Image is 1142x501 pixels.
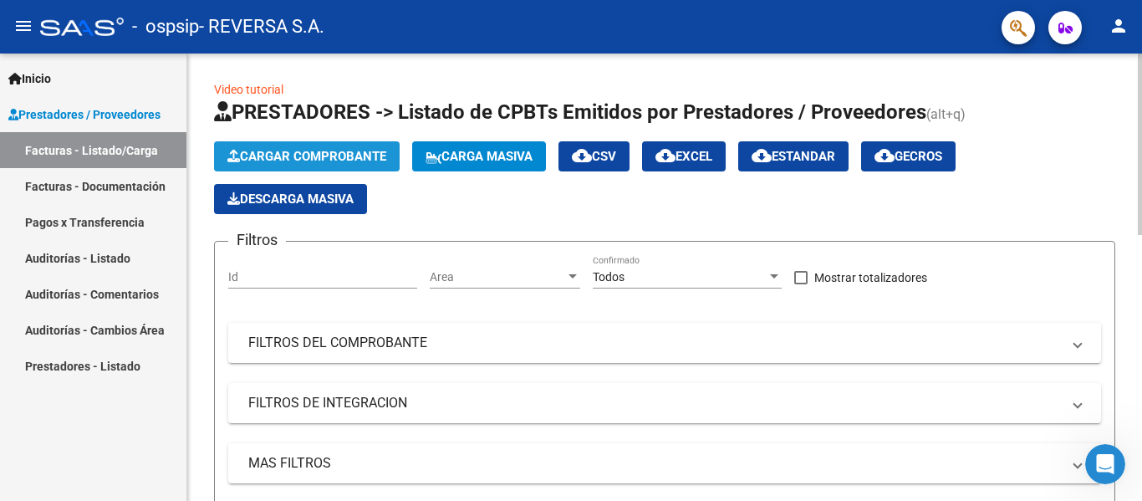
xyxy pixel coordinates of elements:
h3: Filtros [228,228,286,252]
button: Cargar Comprobante [214,141,400,171]
span: Cargar Comprobante [227,149,386,164]
span: EXCEL [655,149,712,164]
span: Prestadores / Proveedores [8,105,161,124]
button: Carga Masiva [412,141,546,171]
button: Gecros [861,141,956,171]
mat-icon: menu [13,16,33,36]
span: CSV [572,149,616,164]
span: (alt+q) [926,106,966,122]
app-download-masive: Descarga masiva de comprobantes (adjuntos) [214,184,367,214]
span: Gecros [874,149,942,164]
span: Carga Masiva [426,149,533,164]
mat-expansion-panel-header: MAS FILTROS [228,443,1101,483]
mat-icon: cloud_download [572,146,592,166]
iframe: Intercom live chat [1085,444,1125,484]
mat-expansion-panel-header: FILTROS DE INTEGRACION [228,383,1101,423]
mat-icon: cloud_download [655,146,676,166]
button: Estandar [738,141,849,171]
mat-icon: cloud_download [752,146,772,166]
mat-expansion-panel-header: FILTROS DEL COMPROBANTE [228,323,1101,363]
span: Mostrar totalizadores [814,268,927,288]
span: Estandar [752,149,835,164]
span: - ospsip [132,8,199,45]
mat-icon: person [1109,16,1129,36]
button: CSV [558,141,630,171]
mat-panel-title: MAS FILTROS [248,454,1061,473]
a: Video tutorial [214,83,283,96]
span: - REVERSA S.A. [199,8,324,45]
span: Inicio [8,69,51,88]
mat-panel-title: FILTROS DEL COMPROBANTE [248,334,1061,352]
mat-icon: cloud_download [874,146,895,166]
mat-panel-title: FILTROS DE INTEGRACION [248,394,1061,412]
button: EXCEL [642,141,726,171]
span: Todos [593,270,625,284]
span: Descarga Masiva [227,192,354,207]
span: Area [430,270,565,284]
button: Descarga Masiva [214,184,367,214]
span: PRESTADORES -> Listado de CPBTs Emitidos por Prestadores / Proveedores [214,100,926,124]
